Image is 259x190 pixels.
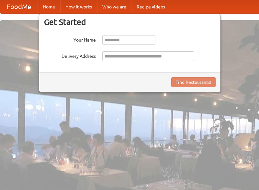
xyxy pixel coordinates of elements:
h3: Get Started [44,17,216,27]
a: How it works [60,0,97,13]
label: Your Name [44,35,96,43]
a: Recipe videos [131,0,170,13]
a: FoodMe [0,0,38,13]
a: Who we are [97,0,131,13]
a: Home [38,0,60,13]
button: Find Restaurants! [171,77,216,87]
label: Delivery Address [44,51,96,59]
